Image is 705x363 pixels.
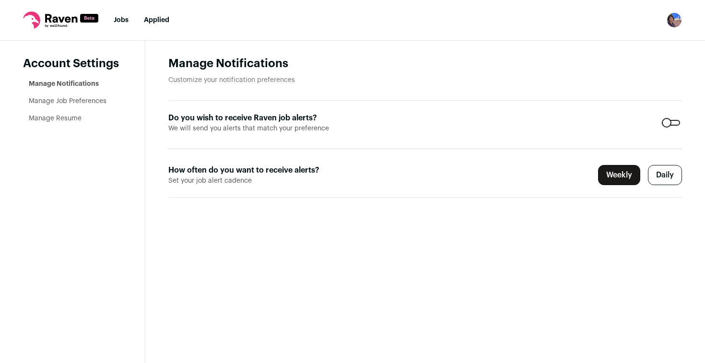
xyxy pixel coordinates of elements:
[168,176,333,186] span: Set your job alert cadence
[114,17,129,23] a: Jobs
[168,164,333,176] label: How often do you want to receive alerts?
[144,17,169,23] a: Applied
[168,124,333,133] span: We will send you alerts that match your preference
[598,165,640,185] label: Weekly
[667,12,682,28] img: 19039677-medium_jpg
[168,56,682,71] h1: Manage Notifications
[648,165,682,185] label: Daily
[667,12,682,28] button: Open dropdown
[29,115,82,122] a: Manage Resume
[29,81,99,87] a: Manage Notifications
[23,56,122,71] header: Account Settings
[168,112,333,124] label: Do you wish to receive Raven job alerts?
[168,75,682,85] p: Customize your notification preferences
[29,98,106,105] a: Manage Job Preferences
